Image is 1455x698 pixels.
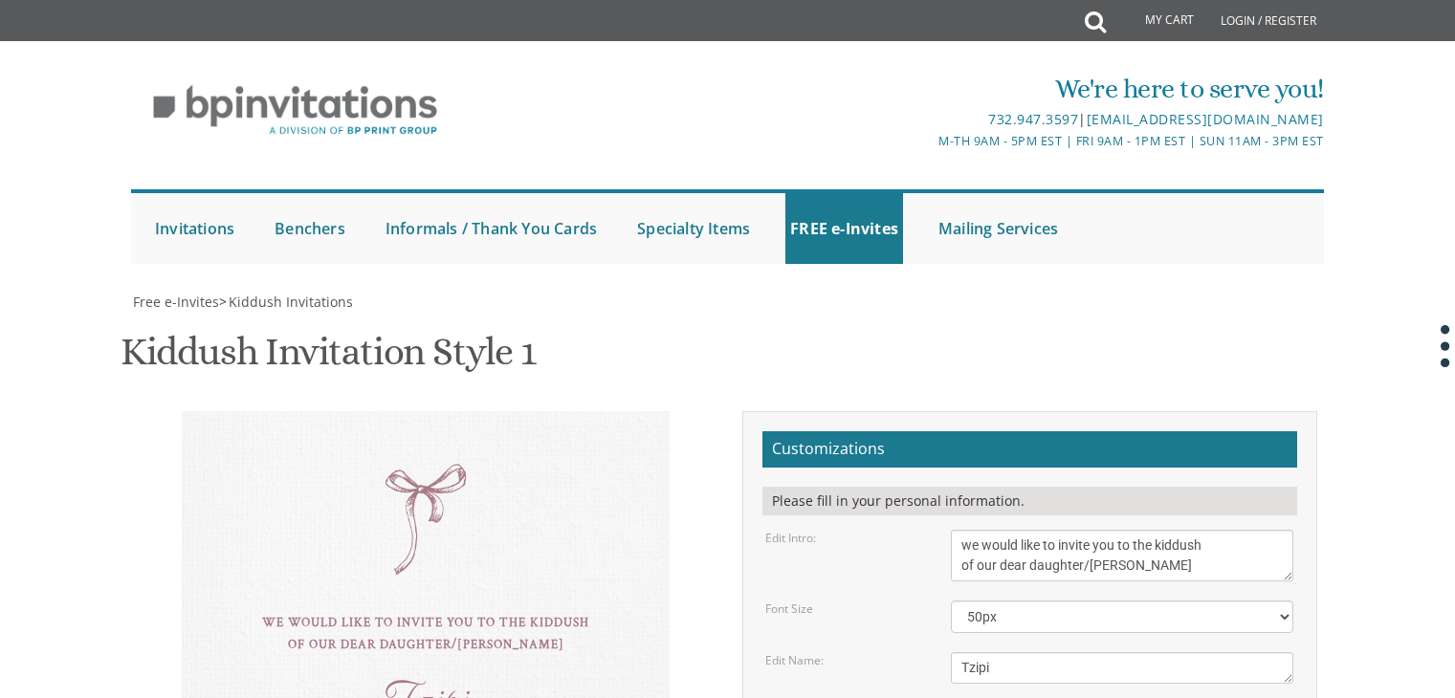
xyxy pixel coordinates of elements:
a: Specialty Items [632,193,755,264]
a: [EMAIL_ADDRESS][DOMAIN_NAME] [1087,110,1324,128]
a: 732.947.3597 [988,110,1078,128]
textarea: we would like to invite you to the kiddush of our dear daughter/[PERSON_NAME] [951,530,1293,581]
div: | [530,108,1324,131]
span: Free e-Invites [133,293,219,311]
a: Free e-Invites [131,293,219,311]
label: Font Size [765,600,813,617]
label: Edit Intro: [765,530,816,546]
a: Mailing Services [934,193,1063,264]
div: we would like to invite you to the kiddush of our dear daughter/[PERSON_NAME] [220,612,631,657]
div: M-Th 9am - 5pm EST | Fri 9am - 1pm EST | Sun 11am - 3pm EST [530,131,1324,151]
a: Informals / Thank You Cards [381,193,602,264]
label: Edit Name: [765,652,824,668]
span: > [219,293,353,311]
div: We're here to serve you! [530,70,1324,108]
img: BP Invitation Loft [131,71,459,150]
a: Benchers [270,193,350,264]
h2: Customizations [762,431,1297,468]
h1: Kiddush Invitation Style 1 [121,331,536,387]
a: My Cart [1104,2,1207,40]
a: FREE e-Invites [785,193,903,264]
iframe: chat widget [1375,622,1436,679]
span: Kiddush Invitations [229,293,353,311]
textarea: Dassi [951,652,1293,684]
a: Kiddush Invitations [227,293,353,311]
div: Please fill in your personal information. [762,487,1297,515]
a: Invitations [150,193,239,264]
